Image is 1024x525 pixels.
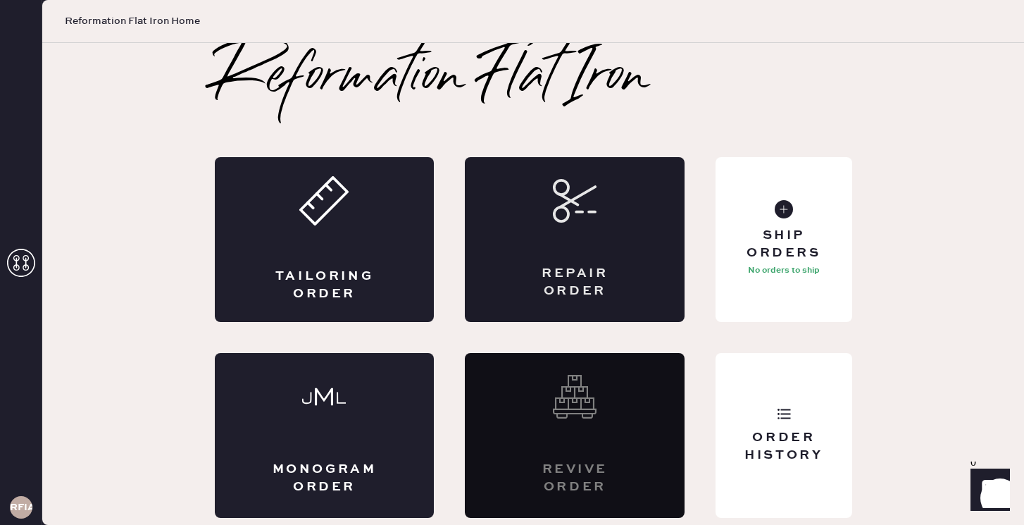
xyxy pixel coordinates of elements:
p: No orders to ship [748,262,820,279]
h3: RFIA [10,502,32,512]
div: Order History [727,429,840,464]
div: Interested? Contact us at care@hemster.co [465,353,685,518]
div: Ship Orders [727,227,840,262]
iframe: Front Chat [957,462,1018,522]
div: Revive order [521,461,628,496]
div: Tailoring Order [271,268,378,303]
div: Monogram Order [271,461,378,496]
span: Reformation Flat Iron Home [65,14,200,28]
div: Repair Order [521,265,628,300]
h2: Reformation Flat Iron [215,50,651,106]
